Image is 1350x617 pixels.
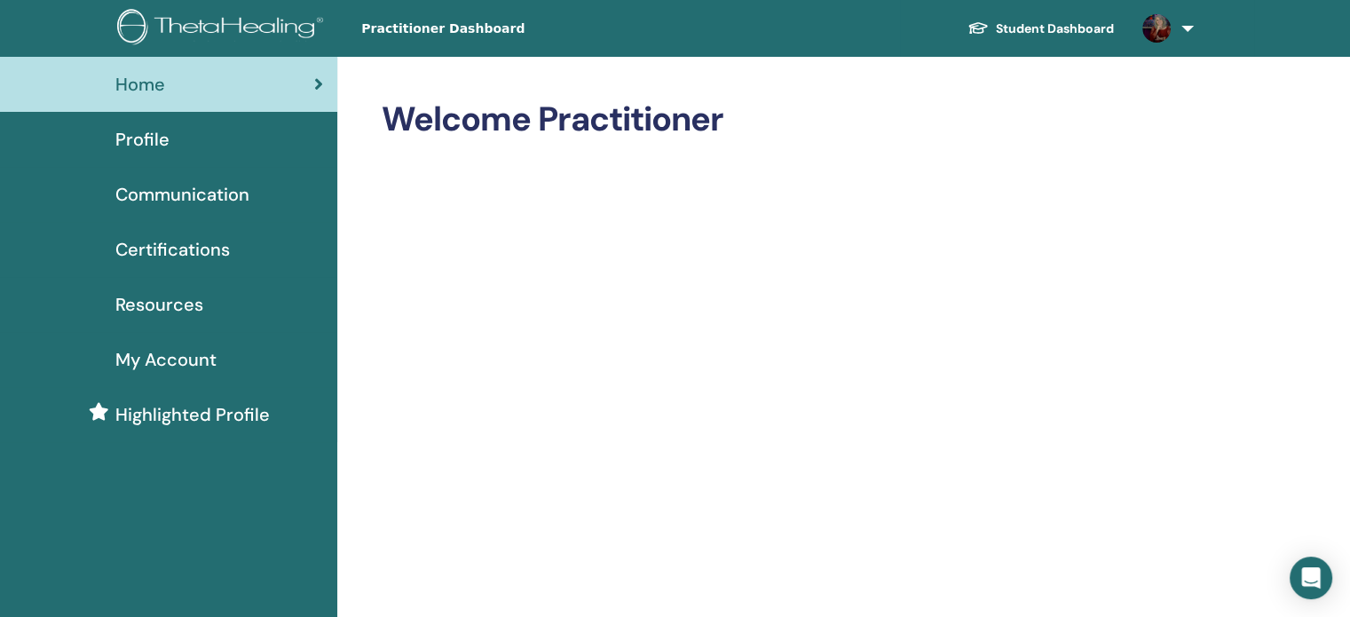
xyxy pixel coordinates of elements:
span: My Account [115,346,217,373]
div: Open Intercom Messenger [1290,557,1332,599]
h2: Welcome Practitioner [382,99,1190,140]
span: Profile [115,126,170,153]
img: logo.png [117,9,329,49]
img: graduation-cap-white.svg [967,20,989,36]
span: Home [115,71,165,98]
a: Student Dashboard [953,12,1128,45]
span: Highlighted Profile [115,401,270,428]
span: Communication [115,181,249,208]
span: Resources [115,291,203,318]
img: default.jpg [1142,14,1171,43]
span: Certifications [115,236,230,263]
span: Practitioner Dashboard [361,20,628,38]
